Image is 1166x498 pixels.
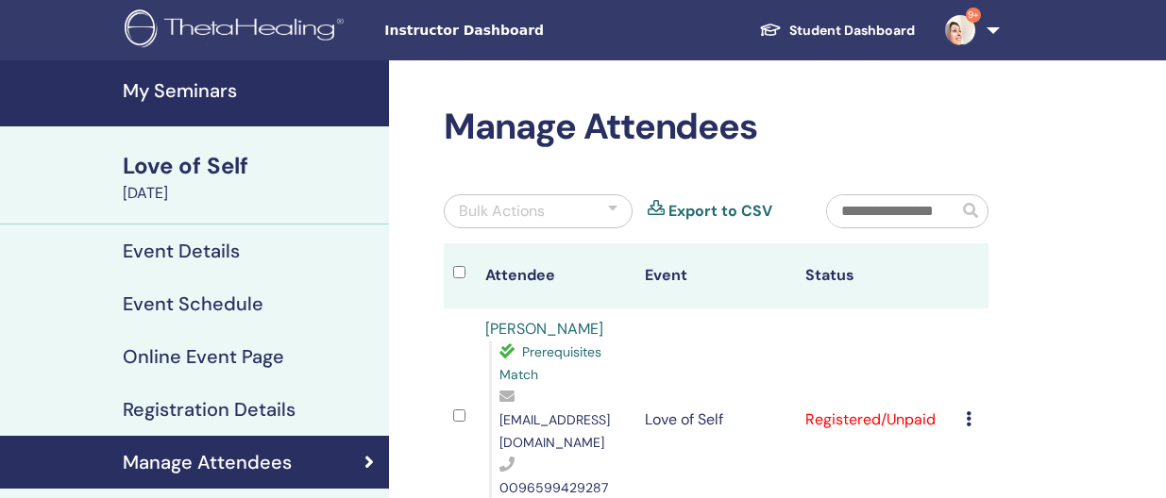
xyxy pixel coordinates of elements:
[945,15,975,45] img: default.png
[744,13,930,48] a: Student Dashboard
[123,182,378,205] div: [DATE]
[459,200,545,223] div: Bulk Actions
[499,479,608,496] span: 0096599429287
[123,150,378,182] div: Love of Self
[384,21,667,41] span: Instructor Dashboard
[123,79,378,102] h4: My Seminars
[796,243,956,308] th: Status
[444,106,989,149] h2: Manage Attendees
[123,240,240,262] h4: Event Details
[125,9,350,52] img: logo.png
[635,243,796,308] th: Event
[759,22,782,38] img: graduation-cap-white.svg
[123,451,292,473] h4: Manage Attendees
[123,345,284,368] h4: Online Event Page
[499,411,610,451] span: [EMAIL_ADDRESS][DOMAIN_NAME]
[111,150,389,205] a: Love of Self[DATE]
[966,8,981,23] span: 9+
[485,319,603,339] a: [PERSON_NAME]
[668,200,772,223] a: Export to CSV
[123,398,296,421] h4: Registration Details
[476,243,636,308] th: Attendee
[123,292,263,315] h4: Event Schedule
[499,343,601,383] span: Prerequisites Match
